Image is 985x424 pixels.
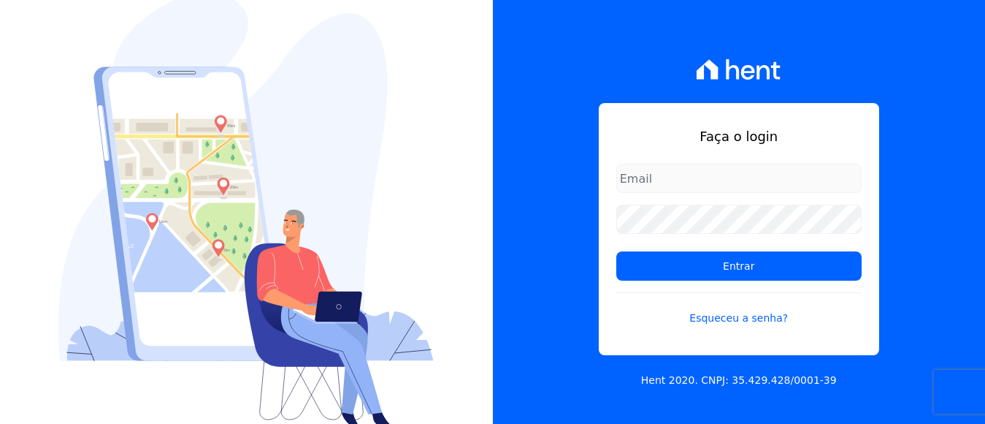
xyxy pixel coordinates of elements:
input: Entrar [616,251,862,281]
input: Email [616,164,862,193]
h1: Faça o login [616,126,862,146]
a: Esqueceu a senha? [616,292,862,326]
p: Hent 2020. CNPJ: 35.429.428/0001-39 [641,373,837,388]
